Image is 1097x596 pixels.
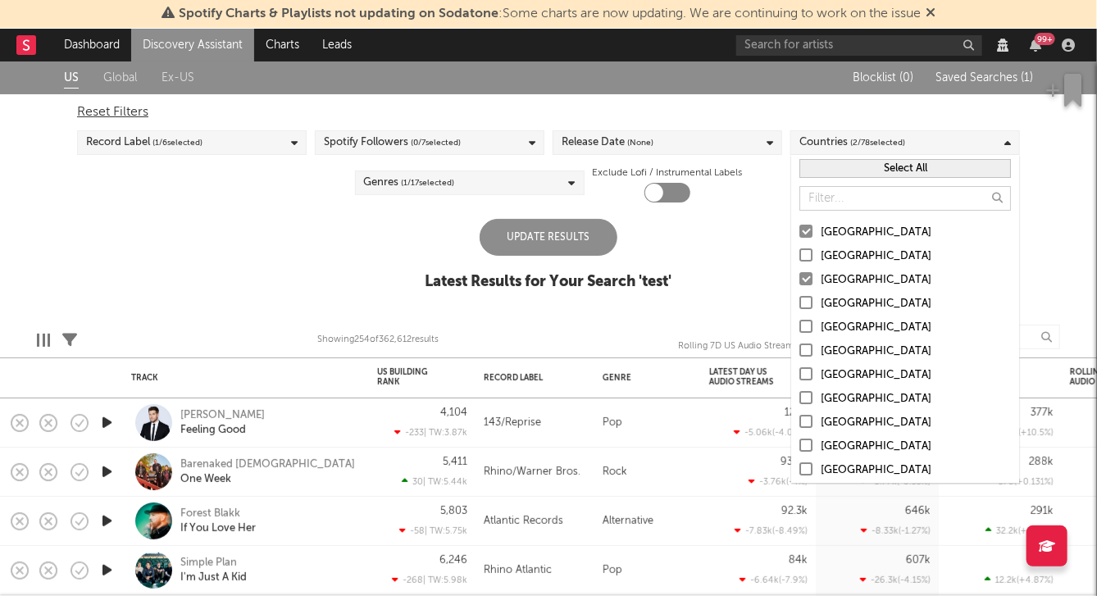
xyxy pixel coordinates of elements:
[1031,506,1054,516] div: 291k
[799,159,1011,178] button: Select All
[905,506,931,516] div: 646k
[734,427,808,438] div: -5.06k ( -4.08 % )
[62,316,77,364] div: Filters
[484,373,562,383] div: Record Label
[821,271,1011,290] div: [GEOGRAPHIC_DATA]
[850,133,905,152] span: ( 2 / 78 selected)
[377,427,467,438] div: -233 | TW: 3.87k
[484,413,541,433] div: 143/Reprise
[678,316,925,364] div: Rolling 7D US Audio Streams (Rolling 7D US Audio Streams)
[562,133,653,152] div: Release Date
[180,457,355,472] a: Barenaked [DEMOGRAPHIC_DATA]
[1035,33,1055,45] div: 99 +
[103,68,137,89] a: Global
[180,571,247,585] a: I'm Just A Kid
[1031,407,1054,418] div: 377k
[593,163,743,183] label: Exclude Lofi / Instrumental Labels
[411,133,461,152] span: ( 0 / 7 selected)
[77,102,1020,122] div: Reset Filters
[377,367,443,387] div: US Building Rank
[377,476,467,487] div: 30 | TW: 5.44k
[324,133,461,152] div: Spotify Followers
[180,507,240,521] a: Forest Blakk
[860,575,931,585] div: -26.3k ( -4.15 % )
[180,556,237,571] a: Simple Plan
[736,35,982,56] input: Search for artists
[821,413,1011,433] div: [GEOGRAPHIC_DATA]
[988,476,1054,487] div: 376 ( +0.131 % )
[37,316,50,364] div: Edit Columns
[821,342,1011,362] div: [GEOGRAPHIC_DATA]
[1030,39,1041,52] button: 99+
[162,68,194,89] a: Ex-US
[402,173,455,193] span: ( 1 / 17 selected)
[821,461,1011,480] div: [GEOGRAPHIC_DATA]
[821,223,1011,243] div: [GEOGRAPHIC_DATA]
[131,373,353,383] div: Track
[749,476,808,487] div: -3.76k ( -4 % )
[740,575,808,585] div: -6.64k ( -7.9 % )
[180,521,256,536] a: If You Love Her
[926,7,935,20] span: Dismiss
[821,366,1011,385] div: [GEOGRAPHIC_DATA]
[1021,72,1033,84] span: ( 1 )
[821,437,1011,457] div: [GEOGRAPHIC_DATA]
[789,555,808,566] div: 84k
[931,71,1033,84] button: Saved Searches (1)
[254,29,311,61] a: Charts
[364,173,455,193] div: Genres
[377,575,467,585] div: -268 | TW: 5.98k
[709,367,783,387] div: Latest Day US Audio Streams
[781,506,808,516] div: 92.3k
[440,506,467,516] div: 5,803
[86,133,203,152] div: Record Label
[821,294,1011,314] div: [GEOGRAPHIC_DATA]
[906,555,931,566] div: 607k
[594,398,701,448] div: Pop
[821,318,1011,338] div: [GEOGRAPHIC_DATA]
[131,29,254,61] a: Discovery Assistant
[594,497,701,546] div: Alternative
[935,72,1033,84] span: Saved Searches
[853,72,913,84] span: Blocklist
[821,247,1011,266] div: [GEOGRAPHIC_DATA]
[317,316,439,364] div: Showing 254 of 362,612 results
[861,525,931,536] div: -8.33k ( -1.27 % )
[377,525,467,536] div: -58 | TW: 5.75k
[484,512,563,531] div: Atlantic Records
[52,29,131,61] a: Dashboard
[594,546,701,595] div: Pop
[180,408,265,423] a: [PERSON_NAME]
[179,7,921,20] span: : Some charts are now updating. We are continuing to work on the issue
[992,427,1054,438] div: 36k ( +10.5 % )
[985,575,1054,585] div: 12.2k ( +4.87 % )
[821,389,1011,409] div: [GEOGRAPHIC_DATA]
[317,330,439,350] div: Showing 254 of 362,612 results
[311,29,363,61] a: Leads
[985,525,1054,536] div: 32.2k ( +12.4 % )
[426,272,672,292] div: Latest Results for Your Search ' test '
[180,472,231,487] a: One Week
[735,525,808,536] div: -7.83k ( -8.49 % )
[180,423,246,438] a: Feeling Good
[480,219,617,256] div: Update Results
[152,133,203,152] span: ( 1 / 6 selected)
[899,72,913,84] span: ( 0 )
[603,373,685,383] div: Genre
[64,68,79,89] a: US
[484,561,552,580] div: Rhino Atlantic
[785,407,808,418] div: 124k
[781,457,808,467] div: 93.9k
[439,555,467,566] div: 6,246
[179,7,498,20] span: Spotify Charts & Playlists not updating on Sodatone
[799,186,1011,211] input: Filter...
[443,457,467,467] div: 5,411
